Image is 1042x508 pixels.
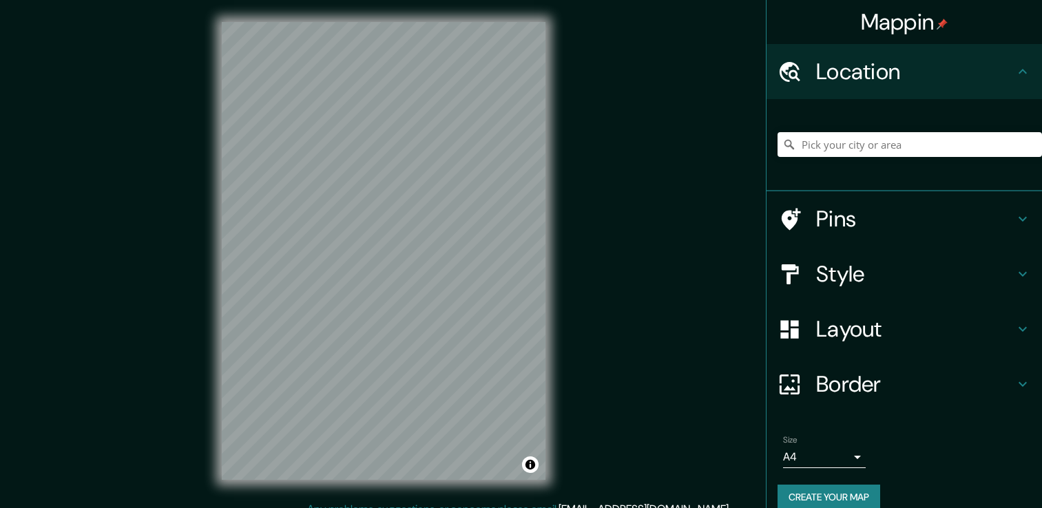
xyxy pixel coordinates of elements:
[767,301,1042,357] div: Layout
[767,191,1042,246] div: Pins
[816,260,1014,288] h4: Style
[816,205,1014,233] h4: Pins
[767,44,1042,99] div: Location
[767,357,1042,412] div: Border
[778,132,1042,157] input: Pick your city or area
[937,19,948,30] img: pin-icon.png
[522,456,539,473] button: Toggle attribution
[767,246,1042,301] div: Style
[816,58,1014,85] h4: Location
[919,454,1027,493] iframe: Help widget launcher
[816,370,1014,398] h4: Border
[816,315,1014,343] h4: Layout
[783,446,866,468] div: A4
[861,8,948,36] h4: Mappin
[222,22,545,480] canvas: Map
[783,434,798,446] label: Size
